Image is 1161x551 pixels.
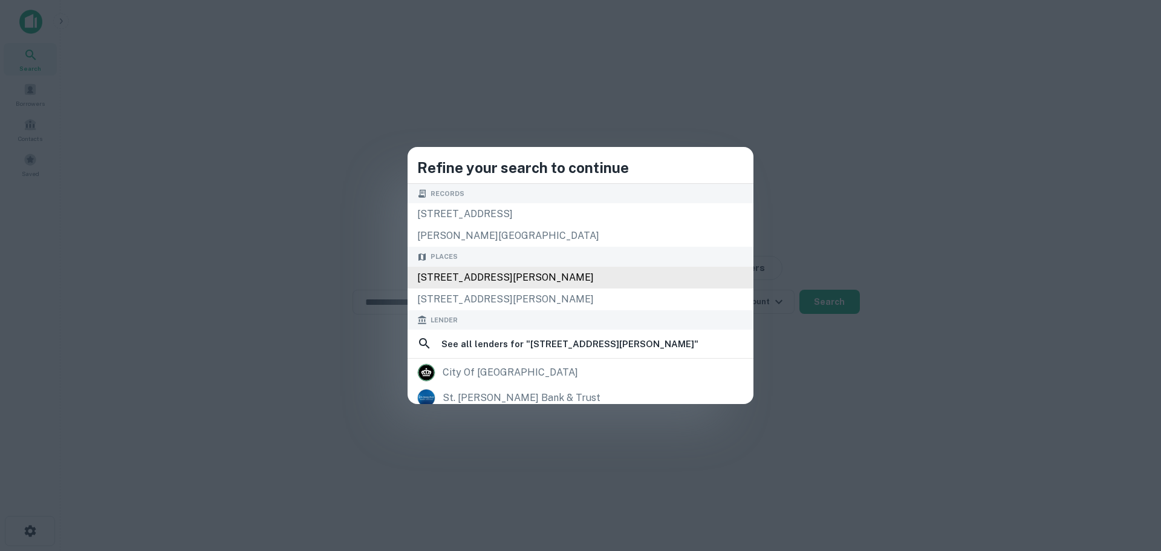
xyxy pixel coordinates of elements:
span: Lender [431,315,458,325]
div: [STREET_ADDRESS][PERSON_NAME] [408,289,753,310]
div: [STREET_ADDRESS][PERSON_NAME] [408,267,753,289]
img: picture [418,364,435,381]
div: city of [GEOGRAPHIC_DATA] [443,364,578,382]
div: [STREET_ADDRESS] [408,203,753,225]
span: Records [431,189,464,199]
a: city of [GEOGRAPHIC_DATA] [408,360,753,385]
a: st. [PERSON_NAME] bank & trust [408,385,753,411]
div: st. [PERSON_NAME] bank & trust [443,389,600,407]
span: Places [431,252,458,262]
iframe: Chat Widget [1101,454,1161,512]
div: [PERSON_NAME][GEOGRAPHIC_DATA] [408,225,753,247]
h4: Refine your search to continue [417,157,744,178]
img: picture [418,390,435,406]
h6: See all lenders for " [STREET_ADDRESS][PERSON_NAME] " [441,337,698,351]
